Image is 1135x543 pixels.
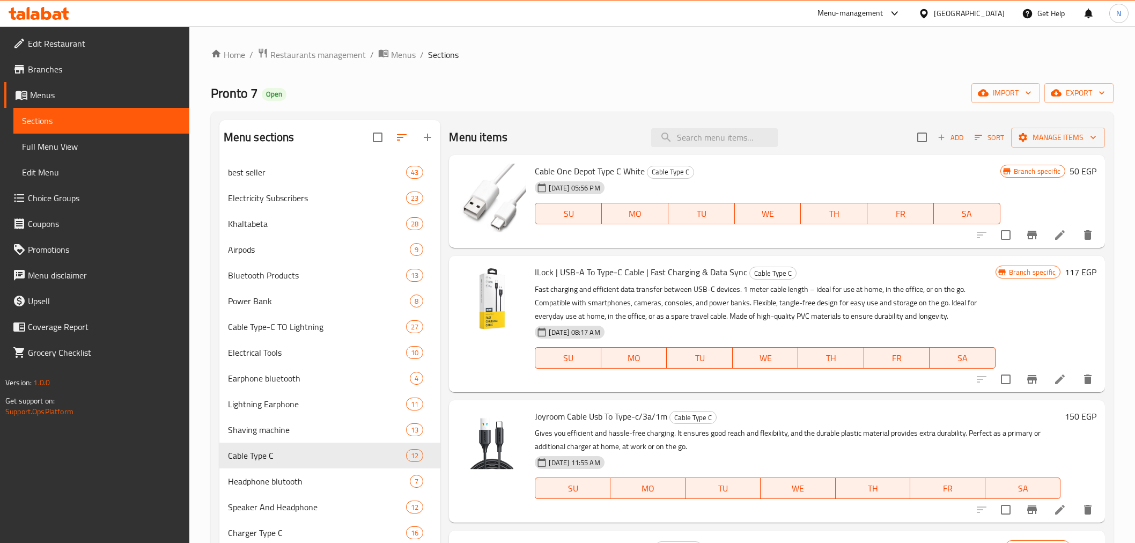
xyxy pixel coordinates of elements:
[391,48,416,61] span: Menus
[228,243,410,256] div: Airpods
[1011,128,1105,148] button: Manage items
[211,48,245,61] a: Home
[985,478,1060,499] button: SA
[406,449,423,462] div: items
[934,203,1000,224] button: SA
[802,350,859,366] span: TH
[407,348,423,358] span: 10
[994,498,1017,521] span: Select to update
[410,373,423,384] span: 4
[228,192,407,204] span: Electricity Subscribers
[407,451,423,461] span: 12
[378,48,416,62] a: Menus
[733,347,798,369] button: WE
[30,89,181,101] span: Menus
[449,129,507,145] h2: Menu items
[406,398,423,410] div: items
[1065,265,1096,280] h6: 117 EGP
[13,134,189,159] a: Full Menu View
[690,481,756,496] span: TU
[4,185,189,211] a: Choice Groups
[610,478,686,499] button: MO
[28,269,181,282] span: Menu disclaimer
[410,245,423,255] span: 9
[686,478,761,499] button: TU
[936,131,965,144] span: Add
[458,409,526,478] img: Joyroom Cable Usb To Type-c/3a/1m
[28,63,181,76] span: Branches
[228,217,407,230] div: Khaltabeta
[28,217,181,230] span: Coupons
[22,166,181,179] span: Edit Menu
[406,166,423,179] div: items
[671,350,728,366] span: TU
[219,262,441,288] div: Bluetooth Products13
[1019,222,1045,248] button: Branch-specific-item
[1005,267,1060,277] span: Branch specific
[270,48,366,61] span: Restaurants management
[1053,86,1105,100] span: export
[535,203,602,224] button: SU
[544,458,604,468] span: [DATE] 11:55 AM
[407,425,423,435] span: 13
[606,350,662,366] span: MO
[670,412,716,424] span: Cable Type C
[219,185,441,211] div: Electricity Subscribers23
[228,449,407,462] span: Cable Type C
[1075,366,1101,392] button: delete
[673,206,731,222] span: TU
[262,88,286,101] div: Open
[407,528,423,538] span: 16
[262,90,286,99] span: Open
[406,501,423,513] div: items
[228,398,407,410] span: Lightning Earphone
[915,481,981,496] span: FR
[4,211,189,237] a: Coupons
[1116,8,1121,19] span: N
[415,124,440,150] button: Add section
[750,267,796,280] span: Cable Type C
[4,340,189,365] a: Grocery Checklist
[994,368,1017,391] span: Select to update
[1053,229,1066,241] a: Edit menu item
[228,526,407,539] span: Charger Type C
[1075,222,1101,248] button: delete
[735,203,801,224] button: WE
[615,481,681,496] span: MO
[228,423,407,436] span: Shaving machine
[406,217,423,230] div: items
[544,327,604,337] span: [DATE] 08:17 AM
[668,203,735,224] button: TU
[410,475,423,488] div: items
[972,129,1007,146] button: Sort
[1053,373,1066,386] a: Edit menu item
[219,159,441,185] div: best seller43
[933,129,968,146] button: Add
[1019,366,1045,392] button: Branch-specific-item
[228,346,407,359] span: Electrical Tools
[4,288,189,314] a: Upsell
[938,206,996,222] span: SA
[667,347,732,369] button: TU
[13,159,189,185] a: Edit Menu
[219,391,441,417] div: Lightning Earphone11
[370,48,374,61] li: /
[219,365,441,391] div: Earphone bluetooth4
[4,262,189,288] a: Menu disclaimer
[540,350,596,366] span: SU
[228,372,410,385] span: Earphone bluetooth
[739,206,797,222] span: WE
[647,166,694,179] div: Cable Type C
[5,376,32,390] span: Version:
[647,166,694,178] span: Cable Type C
[933,129,968,146] span: Add item
[458,164,526,232] img: Cable One Depot Type C White
[228,475,410,488] span: Headphone blutooth
[934,350,991,366] span: SA
[257,48,366,62] a: Restaurants management
[990,481,1056,496] span: SA
[535,478,610,499] button: SU
[1020,131,1096,144] span: Manage items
